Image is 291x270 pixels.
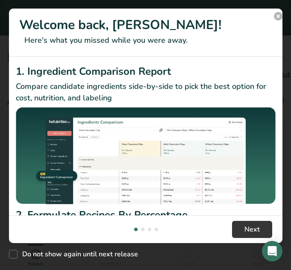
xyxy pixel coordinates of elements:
[232,221,272,238] button: Next
[244,224,260,235] span: Next
[18,250,138,258] span: Do not show again until next release
[16,207,276,223] h2: 2. Formulate Recipes By Percentage
[262,241,282,261] div: Open Intercom Messenger
[16,107,276,204] img: Ingredient Comparison Report
[19,15,272,35] h1: Welcome back, [PERSON_NAME]!
[19,35,272,46] p: Here's what you missed while you were away.
[16,81,276,104] p: Compare candidate ingredients side-by-side to pick the best option for cost, nutrition, and labeling
[16,64,276,79] h2: 1. Ingredient Comparison Report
